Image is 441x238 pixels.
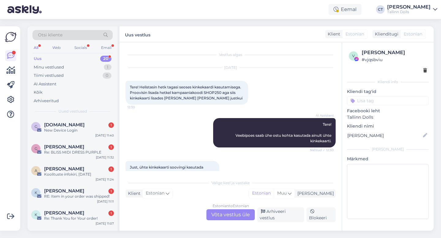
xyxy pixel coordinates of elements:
[310,148,334,152] span: Nähtud ✓ 12:30
[347,108,429,114] p: Facebooki leht
[387,5,431,9] div: [PERSON_NAME]
[108,122,114,128] div: 1
[103,73,111,79] div: 0
[32,44,40,52] div: All
[44,150,114,155] div: Re: BLISS MIDI DRESS PURPLE
[362,56,427,63] div: # vjqsbviu
[97,199,114,204] div: [DATE] 11:11
[44,216,114,221] div: Re: Thank You for Your order!
[73,44,88,52] div: Socials
[95,133,114,138] div: [DATE] 11:40
[376,5,385,14] div: CT
[249,189,274,198] div: Estonian
[44,122,85,128] span: Gender-API.com
[35,212,37,217] span: K
[362,49,427,56] div: [PERSON_NAME]
[125,30,150,38] label: Uus vestlus
[277,190,287,196] span: Muu
[34,73,64,79] div: Tiimi vestlused
[35,168,37,173] span: A
[372,31,398,37] div: Klienditugi
[108,166,114,172] div: 1
[347,114,429,121] p: Tallinn Dolls
[34,64,64,70] div: Minu vestlused
[404,31,422,37] span: Estonian
[347,123,429,129] p: Kliendi nimi
[213,203,249,209] div: Estonian to Estonian
[329,4,361,15] div: Eemal
[100,56,111,62] div: 20
[108,210,114,216] div: 1
[108,144,114,150] div: 1
[96,221,114,226] div: [DATE] 11:07
[100,44,113,52] div: Email
[347,96,429,105] input: Lisa tag
[130,85,243,100] span: Tere! Helistasin hetk tagasi seoses kinkekaardi kasutamisega. Proovisin lisada hetkel kampaaniako...
[347,132,422,139] input: Lisa nimi
[96,155,114,160] div: [DATE] 11:32
[34,81,56,87] div: AI Assistent
[44,172,114,177] div: Koolituste infokiri, [DATE]
[311,113,334,118] span: AI Assistent
[295,190,334,197] div: [PERSON_NAME]
[35,124,37,129] span: G
[51,44,62,52] div: Web
[352,54,355,58] span: v
[96,177,114,182] div: [DATE] 11:24
[146,190,164,197] span: Estonian
[44,194,114,199] div: RE: Item in your order was shipped!
[44,210,84,216] span: Kirke Roste
[347,88,429,95] p: Kliendi tag'id
[347,147,429,152] div: [PERSON_NAME]
[387,5,437,14] a: [PERSON_NAME]Tallinn Dolls
[34,56,42,62] div: Uus
[345,31,364,37] span: Estonian
[5,31,17,43] img: Askly Logo
[58,109,87,114] span: Uued vestlused
[126,65,336,70] div: [DATE]
[325,31,340,37] div: Klient
[126,52,336,58] div: Vestlus algas
[34,89,43,95] div: Kõik
[38,32,62,38] span: Otsi kliente
[35,190,37,195] span: K
[387,9,431,14] div: Tallinn Dolls
[34,98,59,104] div: Arhiveeritud
[307,207,336,222] div: Blokeeri
[127,105,150,110] span: 12:30
[44,188,84,194] span: Kaidi Amboja
[104,64,111,70] div: 1
[126,190,141,197] div: Klient
[257,207,304,222] div: Arhiveeri vestlus
[35,146,37,151] span: G
[108,188,114,194] div: 1
[206,209,255,220] div: Võta vestlus üle
[44,128,114,133] div: New Device Login
[347,156,429,162] p: Märkmed
[130,165,203,169] span: Just, ühte kinkekaarti soovingi kasutada
[347,79,429,85] div: Kliendi info
[44,144,84,150] span: Gea Reitel
[44,166,84,172] span: Anna Kaljusaar
[126,180,336,186] div: Valige keel ja vastake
